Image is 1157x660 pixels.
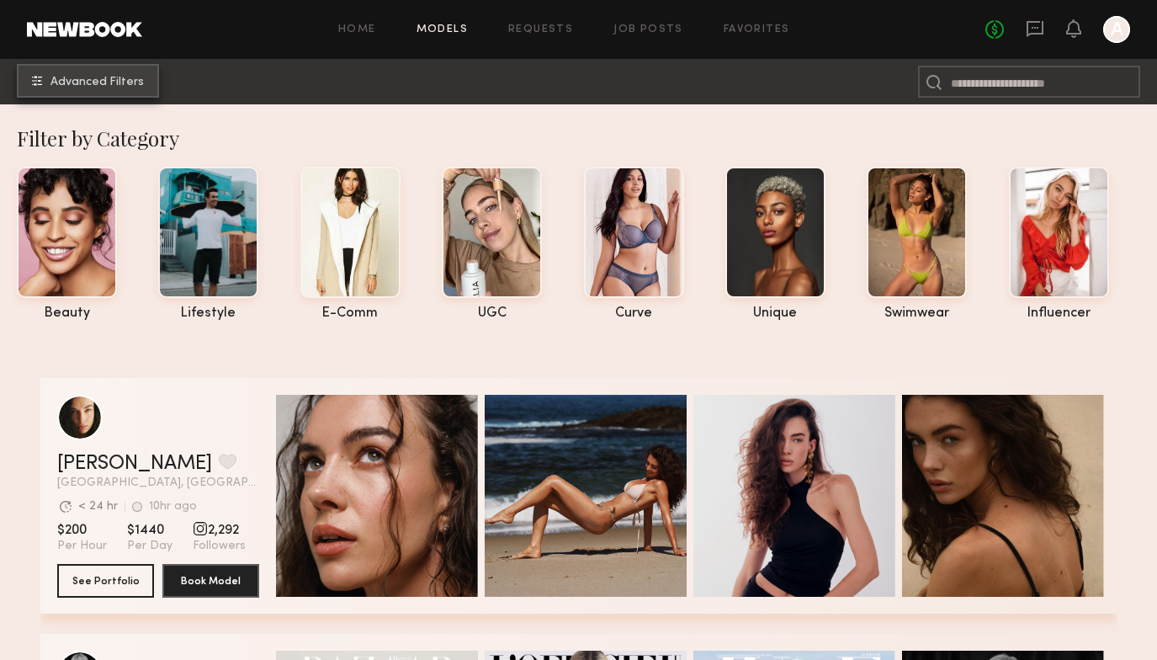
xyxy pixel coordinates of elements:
div: lifestyle [158,306,258,321]
div: < 24 hr [78,501,118,513]
div: influencer [1009,306,1109,321]
span: Per Day [127,539,172,554]
span: $1440 [127,522,172,539]
div: beauty [17,306,117,321]
div: 10hr ago [149,501,197,513]
a: Favorites [724,24,790,35]
div: swimwear [867,306,967,321]
div: curve [584,306,684,321]
span: $200 [57,522,107,539]
div: e-comm [300,306,401,321]
span: [GEOGRAPHIC_DATA], [GEOGRAPHIC_DATA] [57,477,259,489]
button: Book Model [162,564,259,598]
div: UGC [442,306,542,321]
a: Requests [508,24,573,35]
span: Followers [193,539,246,554]
a: [PERSON_NAME] [57,454,212,474]
button: See Portfolio [57,564,154,598]
div: Filter by Category [17,125,1157,152]
a: Models [417,24,468,35]
span: 2,292 [193,522,246,539]
span: Per Hour [57,539,107,554]
a: Home [338,24,376,35]
button: Advanced Filters [17,64,159,98]
a: A [1103,16,1130,43]
span: Advanced Filters [50,77,144,88]
a: Job Posts [613,24,683,35]
div: unique [725,306,825,321]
